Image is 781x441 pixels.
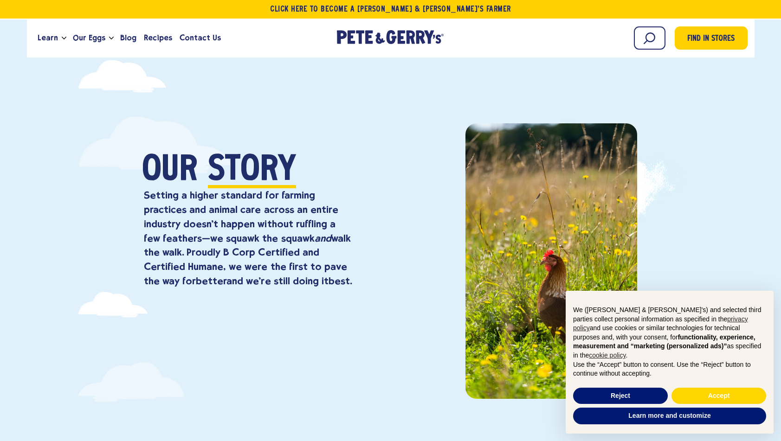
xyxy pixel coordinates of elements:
[687,33,735,45] span: Find in Stores
[589,352,626,359] a: cookie policy
[573,360,766,378] p: Use the “Accept” button to consent. Use the “Reject” button to continue without accepting.
[144,32,172,44] span: Recipes
[109,37,114,40] button: Open the dropdown menu for Our Eggs
[144,188,352,288] p: Setting a higher standard for farming practices and animal care across an entire industry doesn’t...
[38,32,58,44] span: Learn
[634,26,665,50] input: Search
[34,26,62,51] a: Learn
[329,275,350,287] strong: best
[62,37,66,40] button: Open the dropdown menu for Learn
[176,26,225,51] a: Contact Us
[315,232,331,244] em: and
[196,275,226,287] strong: better
[142,153,198,188] span: Our
[573,306,766,360] p: We ([PERSON_NAME] & [PERSON_NAME]'s) and selected third parties collect personal information as s...
[73,32,105,44] span: Our Eggs
[675,26,748,50] a: Find in Stores
[671,388,766,404] button: Accept
[120,32,136,44] span: Blog
[573,408,766,424] button: Learn more and customize
[208,153,296,188] span: Story
[558,283,781,441] div: Notice
[116,26,140,51] a: Blog
[140,26,176,51] a: Recipes
[69,26,109,51] a: Our Eggs
[180,32,221,44] span: Contact Us
[573,388,668,404] button: Reject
